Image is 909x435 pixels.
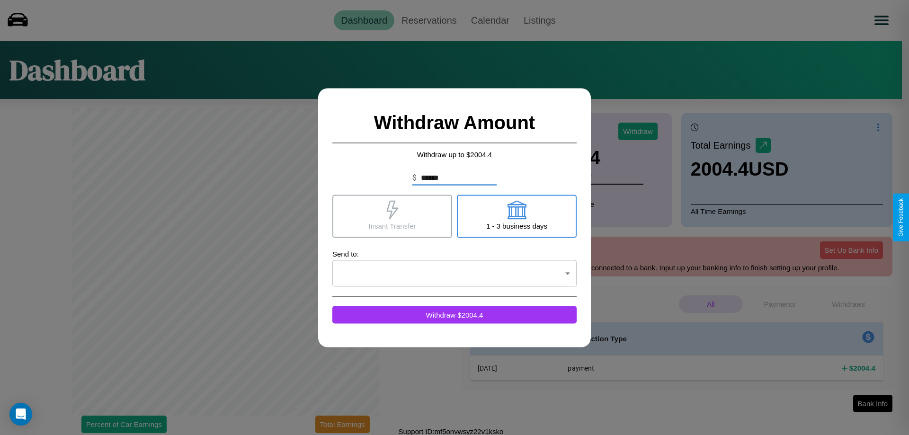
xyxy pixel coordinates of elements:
[332,247,577,260] p: Send to:
[332,102,577,143] h2: Withdraw Amount
[9,403,32,426] div: Open Intercom Messenger
[332,306,577,323] button: Withdraw $2004.4
[486,219,547,232] p: 1 - 3 business days
[368,219,416,232] p: Insant Transfer
[332,148,577,160] p: Withdraw up to $ 2004.4
[412,172,417,183] p: $
[898,198,904,237] div: Give Feedback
